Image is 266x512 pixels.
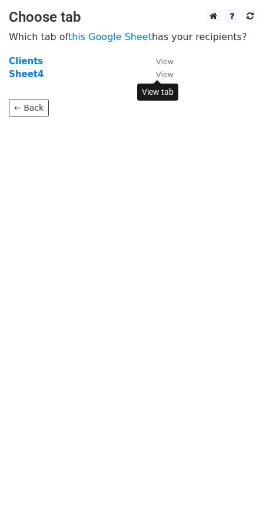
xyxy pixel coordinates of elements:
div: View tab [137,84,178,101]
p: Which tab of has your recipients? [9,31,257,43]
a: this Google Sheet [68,31,152,42]
a: Clients [9,56,43,67]
a: View [144,69,174,79]
a: Sheet4 [9,69,44,79]
h3: Choose tab [9,9,257,26]
a: ← Back [9,99,49,117]
a: View [144,56,174,67]
small: View [156,70,174,79]
iframe: Chat Widget [207,456,266,512]
small: View [156,57,174,66]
